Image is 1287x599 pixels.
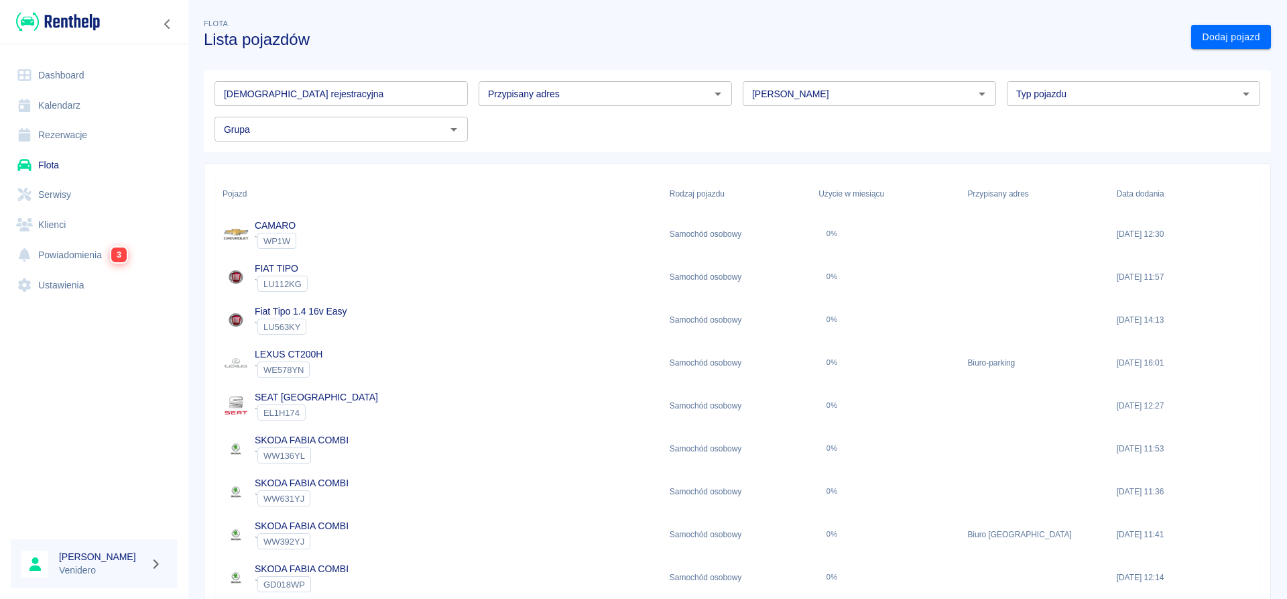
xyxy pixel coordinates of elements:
[258,279,307,289] span: LU112KG
[258,408,305,418] span: EL1H174
[1110,470,1259,513] div: [DATE] 11:36
[216,175,663,213] div: Pojazd
[258,322,306,332] span: LU563KY
[818,175,884,213] div: Użycie w miesiącu
[158,15,178,33] button: Zwiń nawigację
[255,563,349,574] a: SKODA FABIA COMBI
[255,319,347,335] div: `
[11,180,178,210] a: Serwisy
[255,521,349,531] a: SKODA FABIA COMBI
[258,451,310,461] span: WW136YL
[961,175,1109,213] div: Przypisany adres
[826,487,838,496] div: 0%
[444,120,463,139] button: Otwórz
[223,264,249,290] img: Image
[663,513,812,556] div: Samochód osobowy
[11,150,178,180] a: Flota
[663,341,812,384] div: Samochód osobowy
[255,404,378,421] div: `
[826,444,838,453] div: 0%
[826,229,838,238] div: 0%
[1110,384,1259,427] div: [DATE] 12:27
[1110,513,1259,556] div: [DATE] 11:41
[812,175,961,213] div: Użycie w miesiącu
[663,175,812,213] div: Rodzaj pojazdu
[670,175,725,213] div: Rodzaj pojazdu
[11,60,178,91] a: Dashboard
[255,478,349,488] a: SKODA FABIA COMBI
[258,494,310,504] span: WW631YJ
[255,349,322,360] a: LEXUS CT200H
[258,236,296,246] span: WP1W
[826,530,838,539] div: 0%
[223,221,249,248] img: Image
[1110,213,1259,256] div: [DATE] 12:30
[255,233,296,249] div: `
[11,270,178,301] a: Ustawienia
[223,392,249,419] img: Image
[663,470,812,513] div: Samochód osobowy
[11,91,178,121] a: Kalendarz
[59,563,145,578] p: Venidero
[967,175,1028,213] div: Przypisany adres
[11,210,178,240] a: Klienci
[223,307,249,333] img: Image
[1110,298,1259,341] div: [DATE] 14:13
[663,298,812,341] div: Samochód osobowy
[663,256,812,298] div: Samochód osobowy
[1191,25,1271,50] a: Dodaj pojazd
[255,447,349,464] div: `
[255,435,349,445] a: SKODA FABIA COMBI
[223,175,247,213] div: Pojazd
[223,478,249,505] img: Image
[59,550,145,563] h6: [PERSON_NAME]
[1110,256,1259,298] div: [DATE] 11:57
[111,248,127,262] span: 3
[973,85,991,103] button: Otwórz
[204,19,228,28] span: Flota
[1117,175,1164,213] div: Data dodania
[11,120,178,150] a: Rezerwacje
[255,533,349,549] div: `
[223,564,249,591] img: Image
[1110,556,1259,599] div: [DATE] 12:14
[1110,427,1259,470] div: [DATE] 11:53
[11,11,100,33] a: Renthelp logo
[258,537,310,547] span: WW392YJ
[255,490,349,506] div: `
[961,513,1109,556] div: Biuro [GEOGRAPHIC_DATA]
[255,276,308,292] div: `
[223,435,249,462] img: Image
[826,358,838,367] div: 0%
[16,11,100,33] img: Renthelp logo
[826,573,838,582] div: 0%
[826,272,838,281] div: 0%
[663,213,812,256] div: Samochód osobowy
[223,349,249,376] img: Image
[255,392,378,402] a: SEAT [GEOGRAPHIC_DATA]
[663,556,812,599] div: Samochód osobowy
[663,427,812,470] div: Samochód osobowy
[255,263,298,274] a: FIAT TIPO
[663,384,812,427] div: Samochód osobowy
[255,576,349,592] div: `
[255,306,347,317] a: Fiat Tipo 1.4 16v Easy
[1110,175,1259,213] div: Data dodania
[1110,341,1259,384] div: [DATE] 16:01
[826,315,838,324] div: 0%
[255,220,296,231] a: CAMARO
[961,341,1109,384] div: Biuro-parking
[709,85,727,103] button: Otwórz
[826,401,838,410] div: 0%
[11,239,178,270] a: Powiadomienia3
[255,362,322,378] div: `
[258,580,310,590] span: GD018WP
[258,365,309,375] span: WE578YN
[204,30,1180,49] h3: Lista pojazdów
[1237,85,1255,103] button: Otwórz
[223,521,249,548] img: Image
